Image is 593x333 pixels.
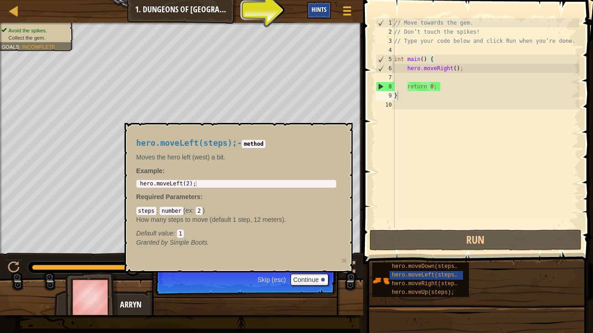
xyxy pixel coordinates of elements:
[200,193,203,200] span: :
[22,44,55,50] span: Incomplete
[392,263,461,270] span: hero.moveDown(steps);
[257,276,286,283] span: Skip (esc)
[177,230,184,238] code: 1
[173,230,177,237] span: :
[341,256,347,265] button: ×
[65,272,118,323] img: thang_avatar_frame.png
[160,207,183,215] code: number
[136,239,170,246] span: Granted by
[369,230,582,251] button: Run
[376,64,395,73] div: 6
[392,281,464,287] span: hero.moveRight(steps);
[376,46,395,55] div: 4
[136,206,336,238] div: ( )
[1,34,68,41] li: Collect the gem.
[9,27,47,33] span: Avoid the spikes.
[156,207,160,214] span: :
[242,140,265,148] code: method
[312,5,327,14] span: Hints
[136,215,336,224] p: How many steps to move (default 1 step, 12 meters).
[136,239,209,246] em: Simple Boots.
[372,272,390,289] img: portrait.png
[136,138,237,148] span: hero.moveLeft(steps);
[336,2,359,23] button: Show game menu
[9,35,46,41] span: Collect the gem.
[376,82,395,91] div: 8
[376,100,395,109] div: 10
[376,91,395,100] div: 9
[120,299,300,311] div: Arryn
[136,230,174,237] span: Default value
[19,44,22,50] span: :
[1,27,68,34] li: Avoid the spikes.
[376,73,395,82] div: 7
[376,27,395,36] div: 2
[376,36,395,46] div: 3
[376,55,395,64] div: 5
[136,153,336,162] p: Moves the hero left (west) a bit.
[192,207,196,214] span: :
[136,207,156,215] code: steps
[136,167,165,174] strong: :
[376,18,395,27] div: 1
[186,207,192,214] span: ex
[136,167,163,174] span: Example
[196,207,203,215] code: 2
[392,272,461,278] span: hero.moveLeft(steps);
[136,139,336,148] h4: -
[392,289,454,296] span: hero.moveUp(steps);
[1,44,19,50] span: Goals
[5,259,23,278] button: Ctrl + P: Play
[291,274,328,286] button: Continue
[136,193,201,200] span: Required Parameters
